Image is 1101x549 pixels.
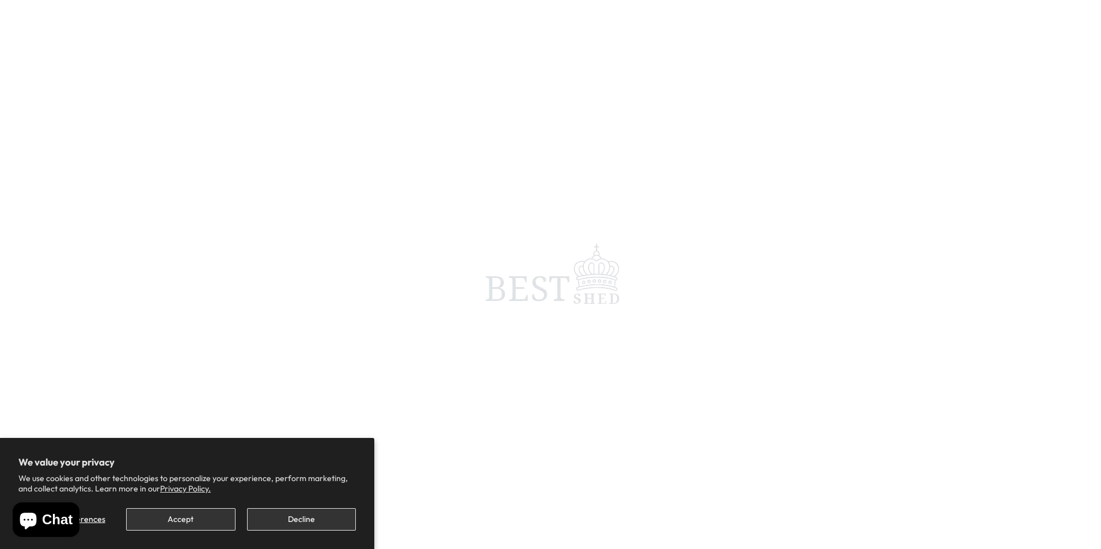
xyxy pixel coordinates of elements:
[160,483,211,494] a: Privacy Policy.
[18,473,356,494] p: We use cookies and other technologies to personalize your experience, perform marketing, and coll...
[247,508,356,531] button: Decline
[9,502,83,540] inbox-online-store-chat: Shopify online store chat
[126,508,235,531] button: Accept
[18,456,356,468] h2: We value your privacy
